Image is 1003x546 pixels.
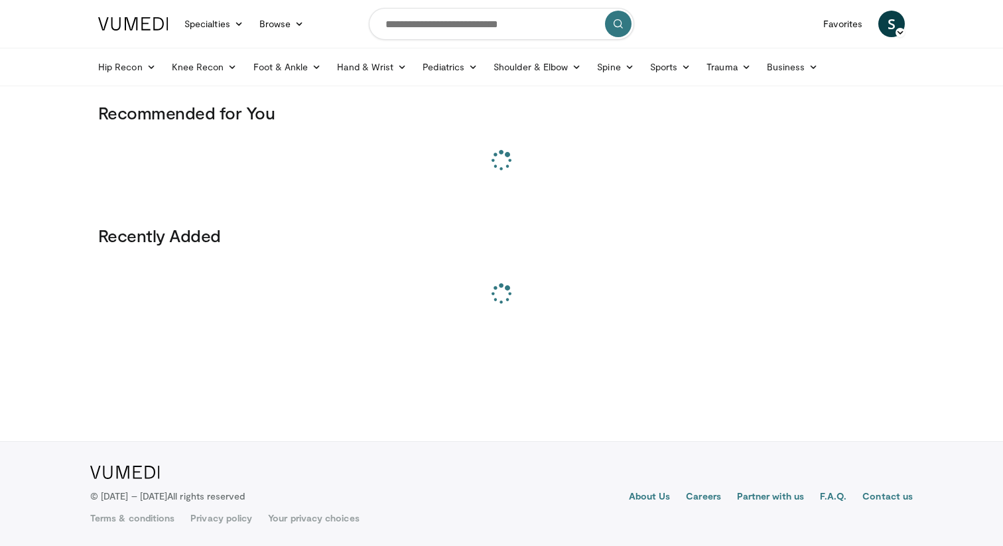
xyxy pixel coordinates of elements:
a: Browse [251,11,312,37]
a: Knee Recon [164,54,245,80]
a: Partner with us [737,490,804,506]
img: VuMedi Logo [90,466,160,479]
a: Your privacy choices [268,512,359,525]
a: Terms & conditions [90,512,174,525]
a: Shoulder & Elbow [486,54,589,80]
a: Careers [686,490,721,506]
a: Hip Recon [90,54,164,80]
a: Specialties [176,11,251,37]
a: Sports [642,54,699,80]
a: Business [759,54,827,80]
a: Favorites [815,11,870,37]
a: Spine [589,54,641,80]
img: VuMedi Logo [98,17,168,31]
a: Privacy policy [190,512,252,525]
h3: Recently Added [98,225,905,246]
span: All rights reserved [167,490,245,502]
input: Search topics, interventions [369,8,634,40]
a: Contact us [862,490,913,506]
a: About Us [629,490,671,506]
a: S [878,11,905,37]
a: Trauma [699,54,759,80]
a: Pediatrics [415,54,486,80]
a: Hand & Wrist [329,54,415,80]
a: Foot & Ankle [245,54,330,80]
a: F.A.Q. [820,490,846,506]
h3: Recommended for You [98,102,905,123]
p: © [DATE] – [DATE] [90,490,245,503]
